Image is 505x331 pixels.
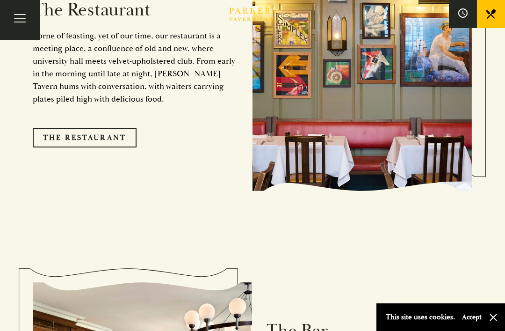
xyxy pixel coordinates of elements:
button: Accept [462,313,482,322]
p: This site uses cookies. [386,310,455,324]
a: The Restaurant [33,128,137,147]
button: Close and accept [489,313,498,322]
p: Borne of feasting, yet of our time, our restaurant is a meeting place, a confluence of old and ne... [33,29,238,105]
